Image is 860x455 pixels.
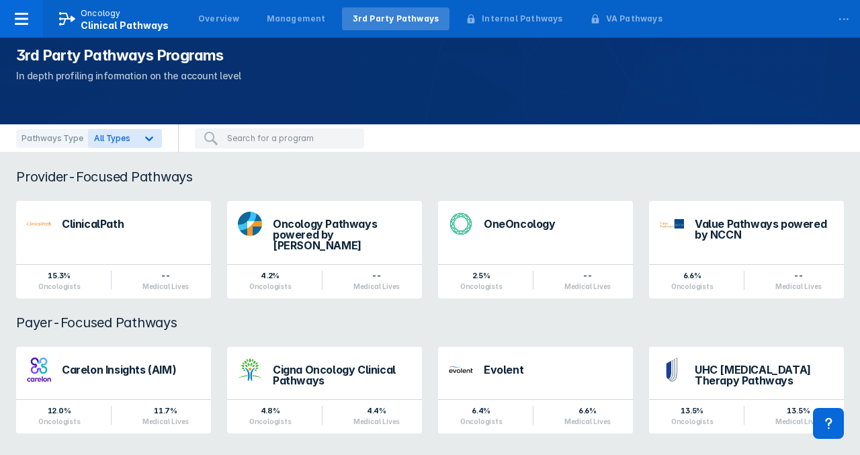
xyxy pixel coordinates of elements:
[27,358,51,382] img: carelon-insights.png
[227,347,422,433] a: Cigna Oncology Clinical Pathways4.8%Oncologists4.4%Medical Lives
[238,212,262,236] img: dfci-pathways.png
[142,417,189,425] div: Medical Lives
[449,212,473,236] img: oneoncology.png
[249,270,292,281] div: 4.2%
[81,19,169,31] span: Clinical Pathways
[484,364,622,375] div: Evolent
[775,417,822,425] div: Medical Lives
[460,282,503,290] div: Oncologists
[438,347,633,433] a: Evolent6.4%Oncologists6.6%Medical Lives
[16,129,88,148] div: Pathways Type
[460,417,503,425] div: Oncologists
[198,13,240,25] div: Overview
[38,282,81,290] div: Oncologists
[94,133,130,143] span: All Types
[142,270,189,281] div: --
[438,201,633,298] a: OneOncology2.5%Oncologists--Medical Lives
[342,7,450,30] a: 3rd Party Pathways
[16,68,844,84] p: In depth profiling information on the account level
[187,7,251,30] a: Overview
[353,282,400,290] div: Medical Lives
[273,364,411,386] div: Cigna Oncology Clinical Pathways
[695,218,833,240] div: Value Pathways powered by NCCN
[671,405,714,416] div: 13.5%
[353,417,400,425] div: Medical Lives
[671,282,714,290] div: Oncologists
[460,405,503,416] div: 6.4%
[16,45,844,65] h1: 3rd Party Pathways Programs
[564,270,611,281] div: --
[671,417,714,425] div: Oncologists
[482,13,562,25] div: Internal Pathways
[775,270,822,281] div: --
[227,201,422,298] a: Oncology Pathways powered by [PERSON_NAME]4.2%Oncologists--Medical Lives
[142,405,189,416] div: 11.7%
[660,358,684,382] img: uhc-pathways.png
[606,13,662,25] div: VA Pathways
[249,417,292,425] div: Oncologists
[564,282,611,290] div: Medical Lives
[238,358,262,382] img: cigna-oncology-clinical-pathways.png
[564,417,611,425] div: Medical Lives
[142,282,189,290] div: Medical Lives
[81,7,121,19] p: Oncology
[449,358,473,382] img: new-century-health.png
[353,13,439,25] div: 3rd Party Pathways
[460,270,503,281] div: 2.5%
[660,219,684,229] img: value-pathways-nccn.png
[249,282,292,290] div: Oncologists
[62,218,200,229] div: ClinicalPath
[62,364,200,375] div: Carelon Insights (AIM)
[227,132,356,144] input: Search for a program
[27,212,51,236] img: via-oncology.png
[484,218,622,229] div: OneOncology
[564,405,611,416] div: 6.6%
[38,417,81,425] div: Oncologists
[695,364,833,386] div: UHC [MEDICAL_DATA] Therapy Pathways
[649,347,844,433] a: UHC [MEDICAL_DATA] Therapy Pathways13.5%Oncologists13.5%Medical Lives
[38,270,81,281] div: 15.3%
[353,270,400,281] div: --
[775,405,822,416] div: 13.5%
[16,201,211,298] a: ClinicalPath15.3%Oncologists--Medical Lives
[16,347,211,433] a: Carelon Insights (AIM)12.0%Oncologists11.7%Medical Lives
[38,405,81,416] div: 12.0%
[249,405,292,416] div: 4.8%
[353,405,400,416] div: 4.4%
[775,282,822,290] div: Medical Lives
[649,201,844,298] a: Value Pathways powered by NCCN6.6%Oncologists--Medical Lives
[256,7,337,30] a: Management
[813,408,844,439] div: Contact Support
[830,2,857,30] div: ...
[273,218,411,251] div: Oncology Pathways powered by [PERSON_NAME]
[671,270,714,281] div: 6.6%
[267,13,326,25] div: Management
